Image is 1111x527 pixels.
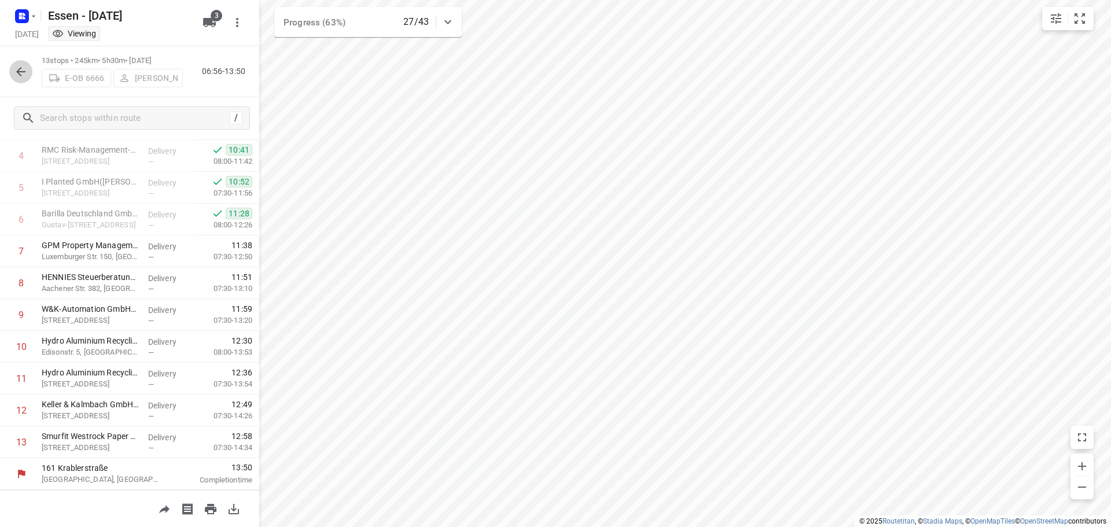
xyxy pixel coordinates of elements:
div: 8 [19,278,24,289]
p: [STREET_ADDRESS] [42,442,139,454]
div: 12 [16,405,27,416]
p: 07:30-13:20 [195,315,252,326]
span: — [148,380,154,389]
button: Fit zoom [1068,7,1091,30]
span: 12:36 [231,367,252,378]
p: Delivery [148,304,191,316]
span: 11:51 [231,271,252,283]
p: RMC Risk-Management-Consulting GmbH(Kückemanns Daniela ) [42,144,139,156]
button: More [226,11,249,34]
div: 6 [19,214,24,225]
p: 07:30-14:34 [195,442,252,454]
p: 06:56-13:50 [202,65,250,78]
p: Vogelsanger Str. 356-358, Köln [42,315,139,326]
p: 08:00-11:42 [195,156,252,167]
p: Smurfit Westrock Paper Sales Germany GmbH(Ziva Welter) [42,430,139,442]
div: 10 [16,341,27,352]
p: Hydro Aluminium Recycling Deutschland GmbH - 5(Marcel Meurer) [42,335,139,347]
p: 07:30-12:50 [195,251,252,263]
a: OpenStreetMap [1020,517,1068,525]
p: Aachener Str. 382, [GEOGRAPHIC_DATA] [42,283,139,294]
p: Gustav-Heinemann-Ufer 72a, Köln [42,219,139,231]
p: [STREET_ADDRESS] [42,378,139,390]
div: / [230,112,242,124]
span: 12:58 [231,430,252,442]
span: Progress (63%) [284,17,345,28]
span: 11:28 [226,208,252,219]
p: Delivery [148,432,191,443]
a: OpenMapTiles [970,517,1015,525]
div: 5 [19,182,24,193]
span: — [148,157,154,166]
p: 08:00-13:53 [195,347,252,358]
span: 13:50 [176,462,252,473]
p: 07:30-13:10 [195,283,252,294]
span: 10:41 [226,144,252,156]
p: I Planted GmbH(Schüller Cindy ) [42,176,139,187]
p: Hydro Aluminium Recycling Deutschland GmbH - 3(Marcel Meurer) [42,367,139,378]
div: You are currently in view mode. To make any changes, go to edit project. [52,28,96,39]
div: 4 [19,150,24,161]
p: [STREET_ADDRESS] [42,156,139,167]
p: 161 Krablerstraße [42,462,162,474]
div: small contained button group [1042,7,1094,30]
p: Delivery [148,368,191,379]
span: Share route [153,503,176,514]
span: Download route [222,503,245,514]
svg: Done [212,208,223,219]
button: Map settings [1044,7,1068,30]
div: 7 [19,246,24,257]
span: Print route [199,503,222,514]
span: — [148,221,154,230]
li: © 2025 , © , © © contributors [859,517,1106,525]
span: 12:49 [231,399,252,410]
span: 3 [211,10,222,21]
div: 13 [16,437,27,448]
p: [STREET_ADDRESS] [42,187,139,199]
p: Hansemannstraße 65, Neuss [42,410,139,422]
div: 9 [19,309,24,320]
p: 07:30-14:26 [195,410,252,422]
span: — [148,412,154,421]
p: Delivery [148,177,191,189]
p: [GEOGRAPHIC_DATA], [GEOGRAPHIC_DATA] [42,474,162,485]
p: Delivery [148,241,191,252]
span: 11:59 [231,303,252,315]
p: Completion time [176,474,252,486]
input: Search stops within route [40,109,230,127]
p: 07:30-11:56 [195,187,252,199]
span: — [148,253,154,261]
span: — [148,316,154,325]
a: Routetitan [882,517,915,525]
p: 07:30-13:54 [195,378,252,390]
span: — [148,444,154,452]
p: GPM Property Management GmbH(Heinz Leo Hermanns) [42,239,139,251]
p: Barilla Deutschland GmbH(Ute Richter) [42,208,139,219]
span: 10:52 [226,176,252,187]
p: Delivery [148,145,191,157]
span: — [148,189,154,198]
p: Delivery [148,272,191,284]
span: — [148,285,154,293]
p: Delivery [148,336,191,348]
p: 08:00-12:26 [195,219,252,231]
span: — [148,348,154,357]
p: Edisonstr. 5, [GEOGRAPHIC_DATA] [42,347,139,358]
p: 27/43 [403,15,429,29]
p: Luxemburger Str. 150, Köln [42,251,139,263]
span: 12:30 [231,335,252,347]
div: Progress (63%)27/43 [274,7,462,37]
p: HENNIES Steuerberatung GmbH & Co. KG(Ricarda Hennies) [42,271,139,283]
span: Print shipping labels [176,503,199,514]
a: Stadia Maps [923,517,962,525]
p: Delivery [148,209,191,220]
div: 11 [16,373,27,384]
p: Delivery [148,400,191,411]
p: W&K-Automation GmbH(Ilija Kostadinov) [42,303,139,315]
p: 13 stops • 245km • 5h30m • [DATE] [42,56,183,67]
span: 11:38 [231,239,252,251]
button: 3 [198,11,221,34]
p: Keller & Kalmbach GmbH(Rinora Azizaj) [42,399,139,410]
